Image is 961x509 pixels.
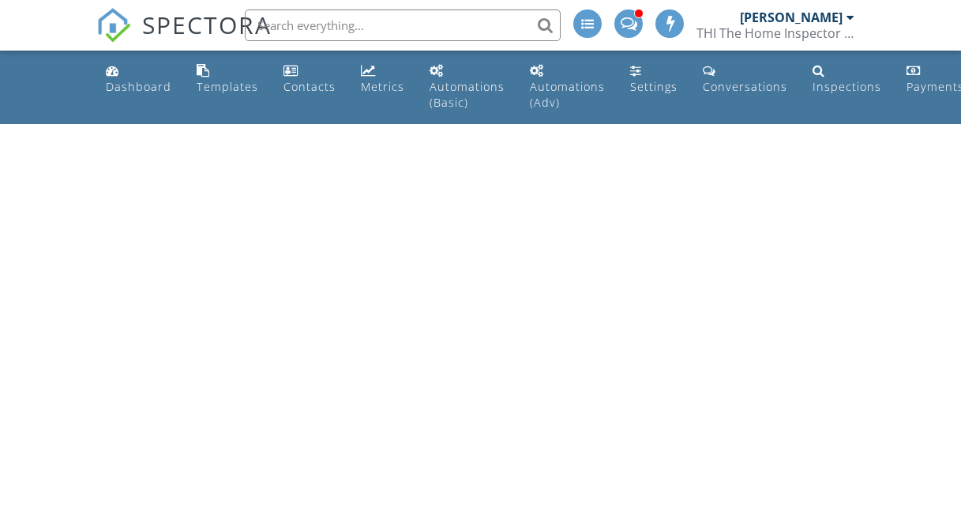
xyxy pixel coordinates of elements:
div: Conversations [703,79,787,94]
a: Metrics [355,57,411,102]
img: The Best Home Inspection Software - Spectora [96,8,131,43]
a: Conversations [696,57,794,102]
div: Inspections [813,79,881,94]
a: Inspections [806,57,888,102]
a: SPECTORA [96,21,272,55]
div: Automations (Adv) [530,79,605,110]
a: Dashboard [99,57,178,102]
span: SPECTORA [142,8,272,41]
a: Automations (Basic) [423,57,511,118]
div: [PERSON_NAME] [740,9,843,25]
a: Settings [624,57,684,102]
a: Automations (Advanced) [524,57,611,118]
a: Contacts [277,57,342,102]
input: Search everything... [245,9,561,41]
div: Automations (Basic) [430,79,505,110]
div: Templates [197,79,258,94]
a: Templates [190,57,265,102]
div: Contacts [283,79,336,94]
div: Dashboard [106,79,171,94]
div: Settings [630,79,678,94]
div: THI The Home Inspector LLC [696,25,854,41]
div: Metrics [361,79,404,94]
